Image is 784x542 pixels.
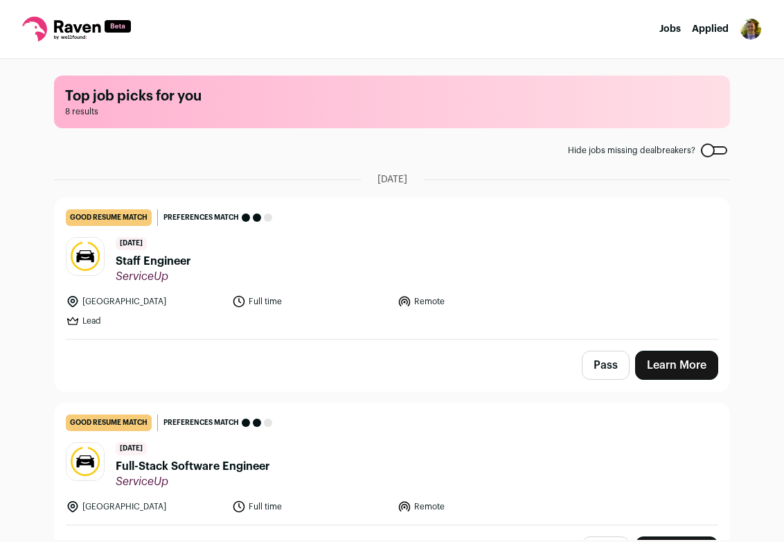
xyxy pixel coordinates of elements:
[740,18,762,40] button: Open dropdown
[116,442,147,455] span: [DATE]
[116,237,147,250] span: [DATE]
[398,500,555,514] li: Remote
[163,416,239,430] span: Preferences match
[568,145,695,156] span: Hide jobs missing dealbreakers?
[398,295,555,308] li: Remote
[740,18,762,40] img: 14898977-medium_jpg
[66,238,104,275] img: da23562e732ffb719800495363e96033526474679c5d359611d6160881a62f7c.jpg
[66,209,152,226] div: good resume match
[659,24,681,34] a: Jobs
[66,295,224,308] li: [GEOGRAPHIC_DATA]
[232,500,390,514] li: Full time
[66,443,104,480] img: da23562e732ffb719800495363e96033526474679c5d359611d6160881a62f7c.jpg
[65,87,719,106] h1: Top job picks for you
[163,211,239,225] span: Preferences match
[66,414,152,431] div: good resume match
[66,500,224,514] li: [GEOGRAPHIC_DATA]
[116,253,191,270] span: Staff Engineer
[65,106,719,117] span: 8 results
[232,295,390,308] li: Full time
[66,314,224,328] li: Lead
[582,351,630,380] button: Pass
[116,475,270,489] span: ServiceUp
[692,24,729,34] a: Applied
[377,173,407,186] span: [DATE]
[116,270,191,283] span: ServiceUp
[635,351,718,380] a: Learn More
[55,198,729,339] a: good resume match Preferences match [DATE] Staff Engineer ServiceUp [GEOGRAPHIC_DATA] Full time R...
[116,458,270,475] span: Full-Stack Software Engineer
[55,403,729,525] a: good resume match Preferences match [DATE] Full-Stack Software Engineer ServiceUp [GEOGRAPHIC_DAT...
